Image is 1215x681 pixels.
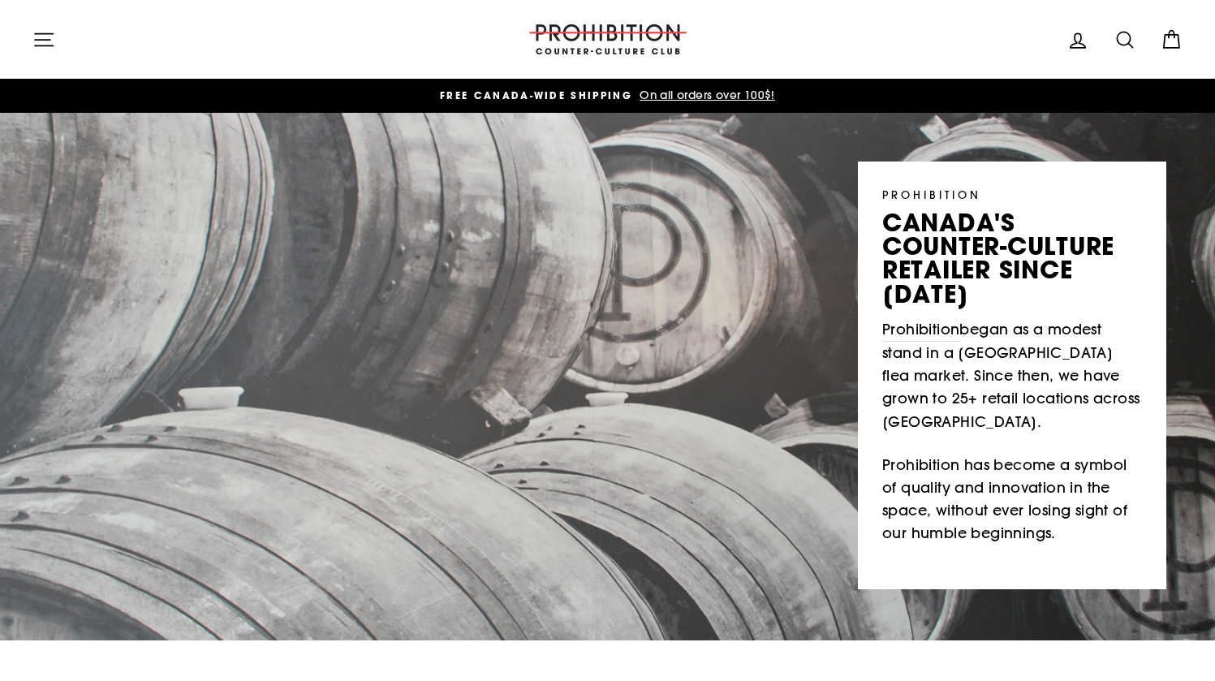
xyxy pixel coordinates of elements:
img: PROHIBITION COUNTER-CULTURE CLUB [527,24,689,54]
p: Prohibition has become a symbol of quality and innovation in the space, without ever losing sight... [882,454,1142,545]
span: FREE CANADA-WIDE SHIPPING [440,88,632,102]
a: FREE CANADA-WIDE SHIPPING On all orders over 100$! [37,87,1178,105]
p: PROHIBITION [882,186,1142,203]
p: canada's counter-culture retailer since [DATE] [882,211,1142,306]
a: Prohibition [882,318,959,342]
span: On all orders over 100$! [636,88,775,102]
p: began as a modest stand in a [GEOGRAPHIC_DATA] flea market. Since then, we have grown to 25+ reta... [882,318,1142,433]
